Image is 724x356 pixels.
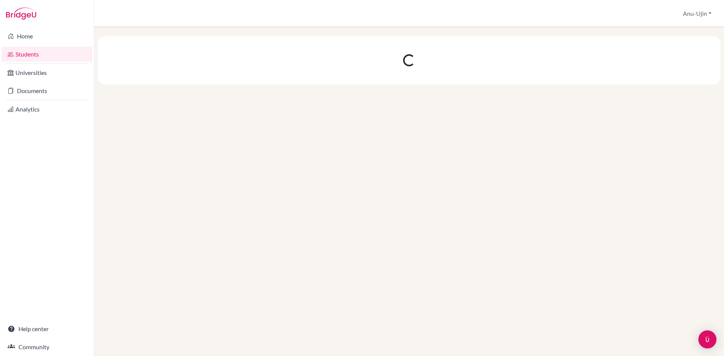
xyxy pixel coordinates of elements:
[2,29,92,44] a: Home
[698,330,716,348] div: Open Intercom Messenger
[2,47,92,62] a: Students
[2,102,92,117] a: Analytics
[680,6,715,21] button: Anu-Ujin
[6,8,36,20] img: Bridge-U
[2,65,92,80] a: Universities
[2,339,92,354] a: Community
[2,321,92,336] a: Help center
[2,83,92,98] a: Documents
